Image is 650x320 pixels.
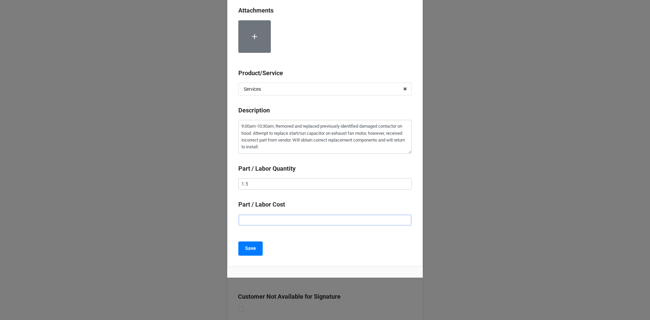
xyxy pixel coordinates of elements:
[238,241,263,256] button: Save
[238,6,274,15] label: Attachments
[244,87,261,91] div: Services
[238,120,412,154] textarea: 9:00am-10:30am; Removed and replaced previously identified damaged contactor on hood. Attempt to ...
[238,106,270,115] label: Description
[238,200,285,209] label: Part / Labor Cost
[238,68,283,78] label: Product/Service
[238,164,296,173] label: Part / Labor Quantity
[245,245,256,252] b: Save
